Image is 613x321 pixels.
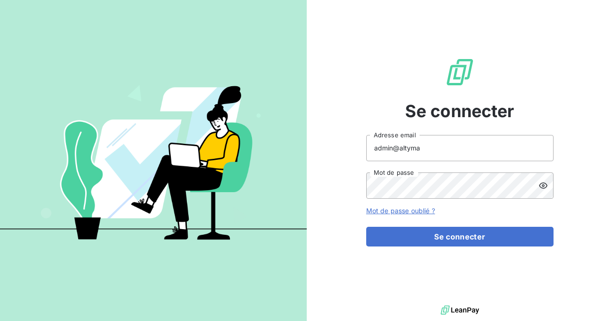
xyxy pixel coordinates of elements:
[441,303,479,317] img: logo
[405,98,515,124] span: Se connecter
[366,227,554,246] button: Se connecter
[366,207,435,215] a: Mot de passe oublié ?
[366,135,554,161] input: placeholder
[445,57,475,87] img: Logo LeanPay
